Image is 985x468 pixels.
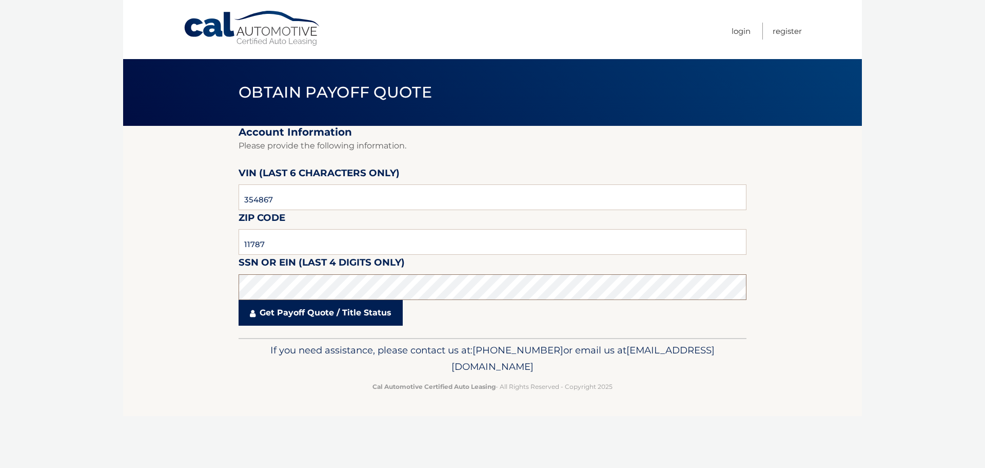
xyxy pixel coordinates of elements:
[239,255,405,274] label: SSN or EIN (last 4 digits only)
[239,300,403,326] a: Get Payoff Quote / Title Status
[372,383,496,390] strong: Cal Automotive Certified Auto Leasing
[245,381,740,392] p: - All Rights Reserved - Copyright 2025
[239,139,746,153] p: Please provide the following information.
[239,210,285,229] label: Zip Code
[239,83,432,102] span: Obtain Payoff Quote
[183,10,322,47] a: Cal Automotive
[239,126,746,139] h2: Account Information
[472,344,563,356] span: [PHONE_NUMBER]
[239,165,400,184] label: VIN (last 6 characters only)
[732,23,751,40] a: Login
[773,23,802,40] a: Register
[245,342,740,375] p: If you need assistance, please contact us at: or email us at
